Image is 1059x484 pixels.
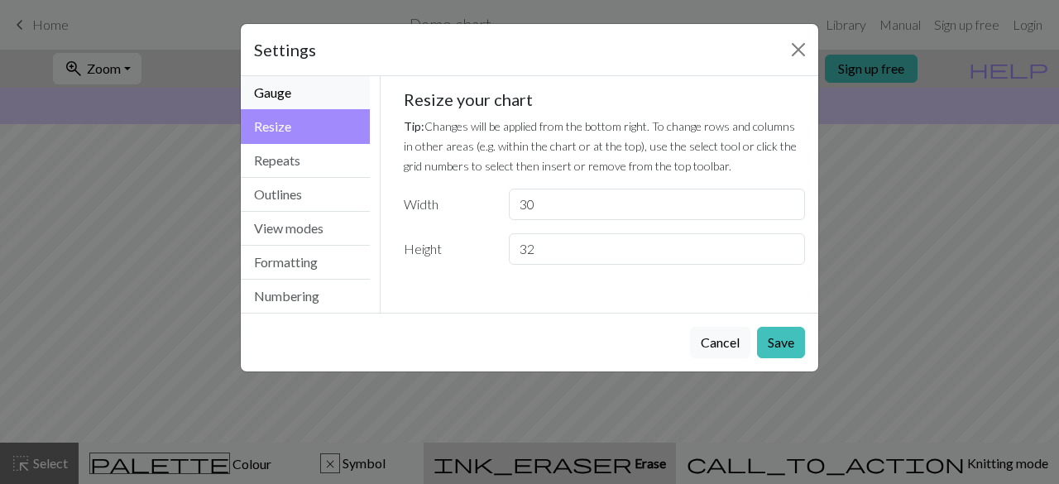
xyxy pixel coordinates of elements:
[404,89,806,109] h5: Resize your chart
[241,144,370,178] button: Repeats
[394,189,499,220] label: Width
[241,109,370,144] button: Resize
[785,36,812,63] button: Close
[404,119,797,173] small: Changes will be applied from the bottom right. To change rows and columns in other areas (e.g. wi...
[394,233,499,265] label: Height
[404,119,424,133] strong: Tip:
[757,327,805,358] button: Save
[241,76,370,110] button: Gauge
[254,37,316,62] h5: Settings
[241,246,370,280] button: Formatting
[241,212,370,246] button: View modes
[690,327,750,358] button: Cancel
[241,178,370,212] button: Outlines
[241,280,370,313] button: Numbering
